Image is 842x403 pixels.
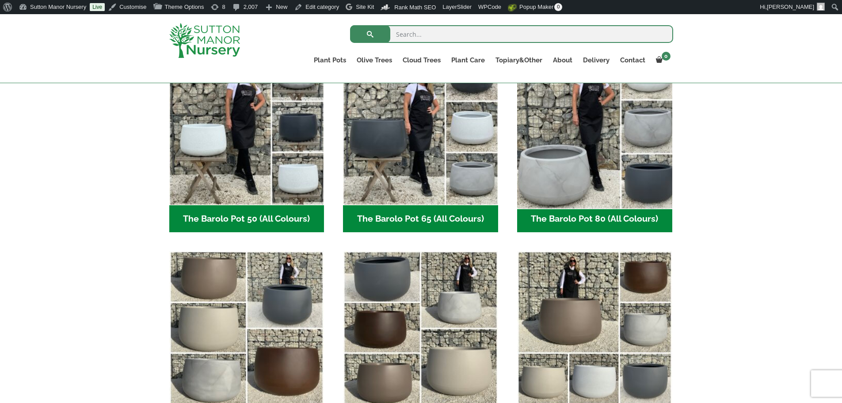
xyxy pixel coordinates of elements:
[343,50,498,205] img: The Barolo Pot 65 (All Colours)
[517,205,672,233] h2: The Barolo Pot 80 (All Colours)
[343,50,498,232] a: Visit product category The Barolo Pot 65 (All Colours)
[651,54,673,66] a: 0
[343,205,498,233] h2: The Barolo Pot 65 (All Colours)
[394,4,436,11] span: Rank Math SEO
[554,3,562,11] span: 0
[615,54,651,66] a: Contact
[351,54,397,66] a: Olive Trees
[350,25,673,43] input: Search...
[490,54,548,66] a: Topiary&Other
[90,3,105,11] a: Live
[356,4,374,10] span: Site Kit
[169,50,324,205] img: The Barolo Pot 50 (All Colours)
[767,4,814,10] span: [PERSON_NAME]
[169,23,240,58] img: logo
[169,50,324,232] a: Visit product category The Barolo Pot 50 (All Colours)
[578,54,615,66] a: Delivery
[169,205,324,233] h2: The Barolo Pot 50 (All Colours)
[662,52,671,61] span: 0
[548,54,578,66] a: About
[446,54,490,66] a: Plant Care
[517,50,672,232] a: Visit product category The Barolo Pot 80 (All Colours)
[397,54,446,66] a: Cloud Trees
[513,46,676,209] img: The Barolo Pot 80 (All Colours)
[309,54,351,66] a: Plant Pots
